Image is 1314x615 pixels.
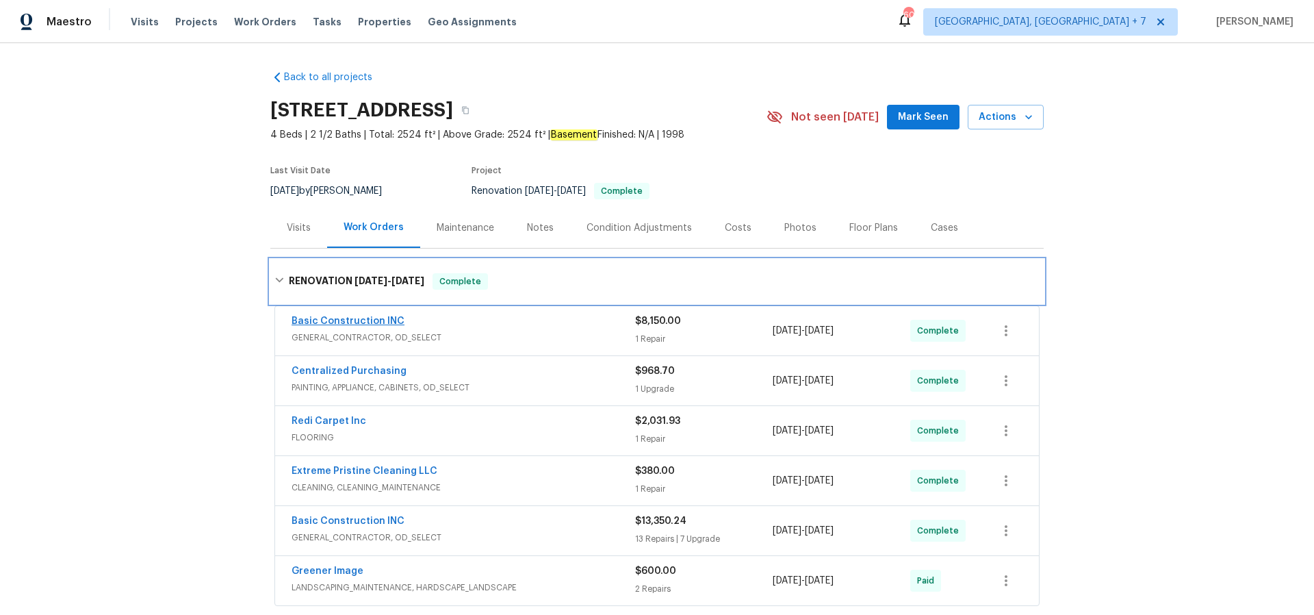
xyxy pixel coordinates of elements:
[773,376,801,386] span: [DATE]
[773,374,834,388] span: -
[773,474,834,488] span: -
[805,426,834,436] span: [DATE]
[292,531,635,544] span: GENERAL_CONTRACTOR, OD_SELECT
[313,17,342,27] span: Tasks
[292,416,366,426] a: Redi Carpet Inc
[358,15,411,29] span: Properties
[805,476,834,486] span: [DATE]
[903,8,913,22] div: 60
[805,526,834,536] span: [DATE]
[175,15,218,29] span: Projects
[898,109,949,126] span: Mark Seen
[635,566,676,576] span: $600.00
[437,221,494,235] div: Maintenance
[527,221,554,235] div: Notes
[968,105,1044,130] button: Actions
[434,275,487,288] span: Complete
[635,382,773,396] div: 1 Upgrade
[292,516,404,526] a: Basic Construction INC
[773,426,801,436] span: [DATE]
[270,166,331,175] span: Last Visit Date
[344,221,404,234] div: Work Orders
[270,128,766,142] span: 4 Beds | 2 1/2 Baths | Total: 2524 ft² | Above Grade: 2524 ft² | Finished: N/A | 1998
[587,221,692,235] div: Condition Adjustments
[289,273,424,290] h6: RENOVATION
[292,481,635,494] span: CLEANING, CLEANING_MAINTENANCE
[234,15,296,29] span: Work Orders
[791,110,879,124] span: Not seen [DATE]
[453,98,478,123] button: Copy Address
[773,526,801,536] span: [DATE]
[292,366,407,376] a: Centralized Purchasing
[355,276,387,286] span: [DATE]
[931,221,958,235] div: Cases
[773,424,834,438] span: -
[773,324,834,338] span: -
[550,129,597,140] em: Basement
[270,103,453,117] h2: [STREET_ADDRESS]
[595,187,648,195] span: Complete
[355,276,424,286] span: -
[725,221,751,235] div: Costs
[784,221,816,235] div: Photos
[270,186,299,196] span: [DATE]
[525,186,554,196] span: [DATE]
[1211,15,1293,29] span: [PERSON_NAME]
[47,15,92,29] span: Maestro
[270,183,398,199] div: by [PERSON_NAME]
[292,331,635,344] span: GENERAL_CONTRACTOR, OD_SELECT
[773,476,801,486] span: [DATE]
[472,166,502,175] span: Project
[292,431,635,444] span: FLOORING
[979,109,1033,126] span: Actions
[635,466,675,476] span: $380.00
[635,416,680,426] span: $2,031.93
[635,332,773,346] div: 1 Repair
[472,186,649,196] span: Renovation
[917,574,940,588] span: Paid
[773,576,801,586] span: [DATE]
[391,276,424,286] span: [DATE]
[428,15,517,29] span: Geo Assignments
[917,374,964,388] span: Complete
[635,316,681,326] span: $8,150.00
[805,326,834,336] span: [DATE]
[887,105,959,130] button: Mark Seen
[805,576,834,586] span: [DATE]
[635,532,773,546] div: 13 Repairs | 7 Upgrade
[773,574,834,588] span: -
[292,581,635,594] span: LANDSCAPING_MAINTENANCE, HARDSCAPE_LANDSCAPE
[287,221,311,235] div: Visits
[635,482,773,496] div: 1 Repair
[773,326,801,336] span: [DATE]
[270,71,402,84] a: Back to all projects
[917,474,964,488] span: Complete
[917,424,964,438] span: Complete
[270,260,1044,303] div: RENOVATION [DATE]-[DATE]Complete
[292,466,437,476] a: Extreme Pristine Cleaning LLC
[635,366,675,376] span: $968.70
[525,186,586,196] span: -
[292,381,635,394] span: PAINTING, APPLIANCE, CABINETS, OD_SELECT
[635,432,773,446] div: 1 Repair
[917,324,964,338] span: Complete
[773,524,834,538] span: -
[292,316,404,326] a: Basic Construction INC
[805,376,834,386] span: [DATE]
[635,516,686,526] span: $13,350.24
[935,15,1146,29] span: [GEOGRAPHIC_DATA], [GEOGRAPHIC_DATA] + 7
[292,566,363,576] a: Greener Image
[131,15,159,29] span: Visits
[917,524,964,538] span: Complete
[557,186,586,196] span: [DATE]
[849,221,898,235] div: Floor Plans
[635,582,773,596] div: 2 Repairs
